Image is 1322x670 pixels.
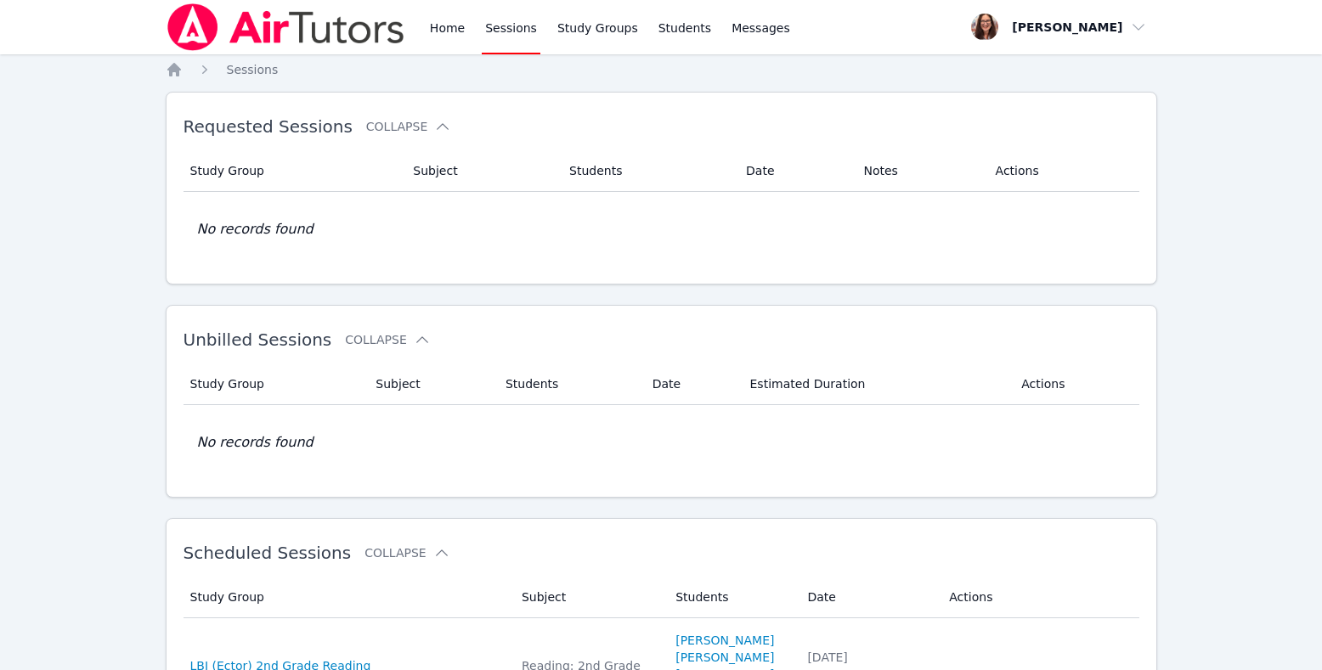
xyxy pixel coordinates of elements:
[665,577,797,618] th: Students
[1011,363,1138,405] th: Actions
[675,632,774,649] a: [PERSON_NAME]
[184,405,1139,480] td: No records found
[227,63,279,76] span: Sessions
[184,150,404,192] th: Study Group
[184,329,332,350] span: Unbilled Sessions
[184,363,366,405] th: Study Group
[675,649,774,666] a: [PERSON_NAME]
[227,61,279,78] a: Sessions
[365,363,495,405] th: Subject
[797,577,939,618] th: Date
[345,331,430,348] button: Collapse
[166,3,406,51] img: Air Tutors
[366,118,451,135] button: Collapse
[642,363,740,405] th: Date
[559,150,736,192] th: Students
[184,192,1139,267] td: No records found
[495,363,642,405] th: Students
[740,363,1012,405] th: Estimated Duration
[184,116,353,137] span: Requested Sessions
[732,20,790,37] span: Messages
[166,61,1157,78] nav: Breadcrumb
[403,150,559,192] th: Subject
[364,544,449,561] button: Collapse
[939,577,1138,618] th: Actions
[184,543,352,563] span: Scheduled Sessions
[184,577,511,618] th: Study Group
[511,577,665,618] th: Subject
[853,150,985,192] th: Notes
[736,150,853,192] th: Date
[986,150,1139,192] th: Actions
